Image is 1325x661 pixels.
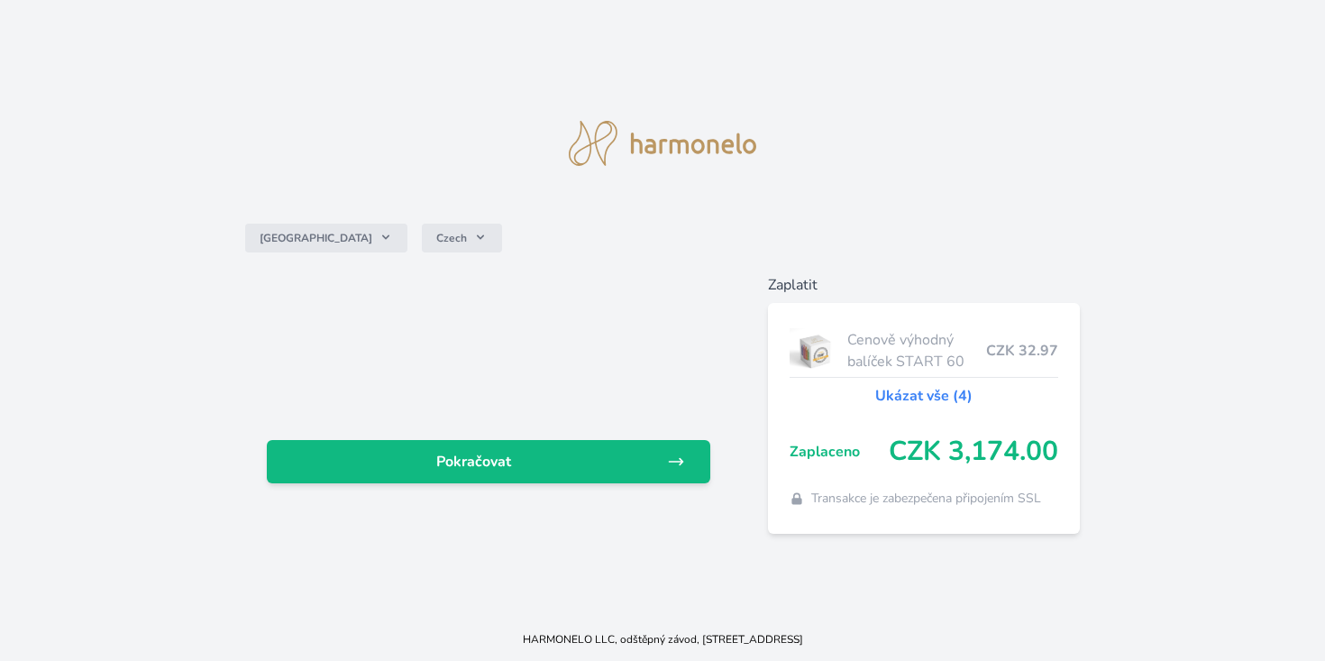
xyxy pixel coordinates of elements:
img: logo.svg [569,121,756,166]
span: Cenově výhodný balíček START 60 [847,329,986,372]
span: Zaplaceno [790,441,890,463]
span: Pokračovat [281,451,667,473]
img: start.jpg [790,328,841,373]
button: Czech [422,224,502,252]
span: Czech [436,231,467,245]
span: CZK 3,174.00 [889,436,1058,468]
span: Transakce je zabezpečena připojením SSL [811,490,1041,508]
a: Pokračovat [267,440,710,483]
button: [GEOGRAPHIC_DATA] [245,224,407,252]
h6: Zaplatit [768,274,1081,296]
span: CZK 32.97 [986,340,1058,362]
a: Ukázat vše (4) [875,385,973,407]
span: [GEOGRAPHIC_DATA] [260,231,372,245]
